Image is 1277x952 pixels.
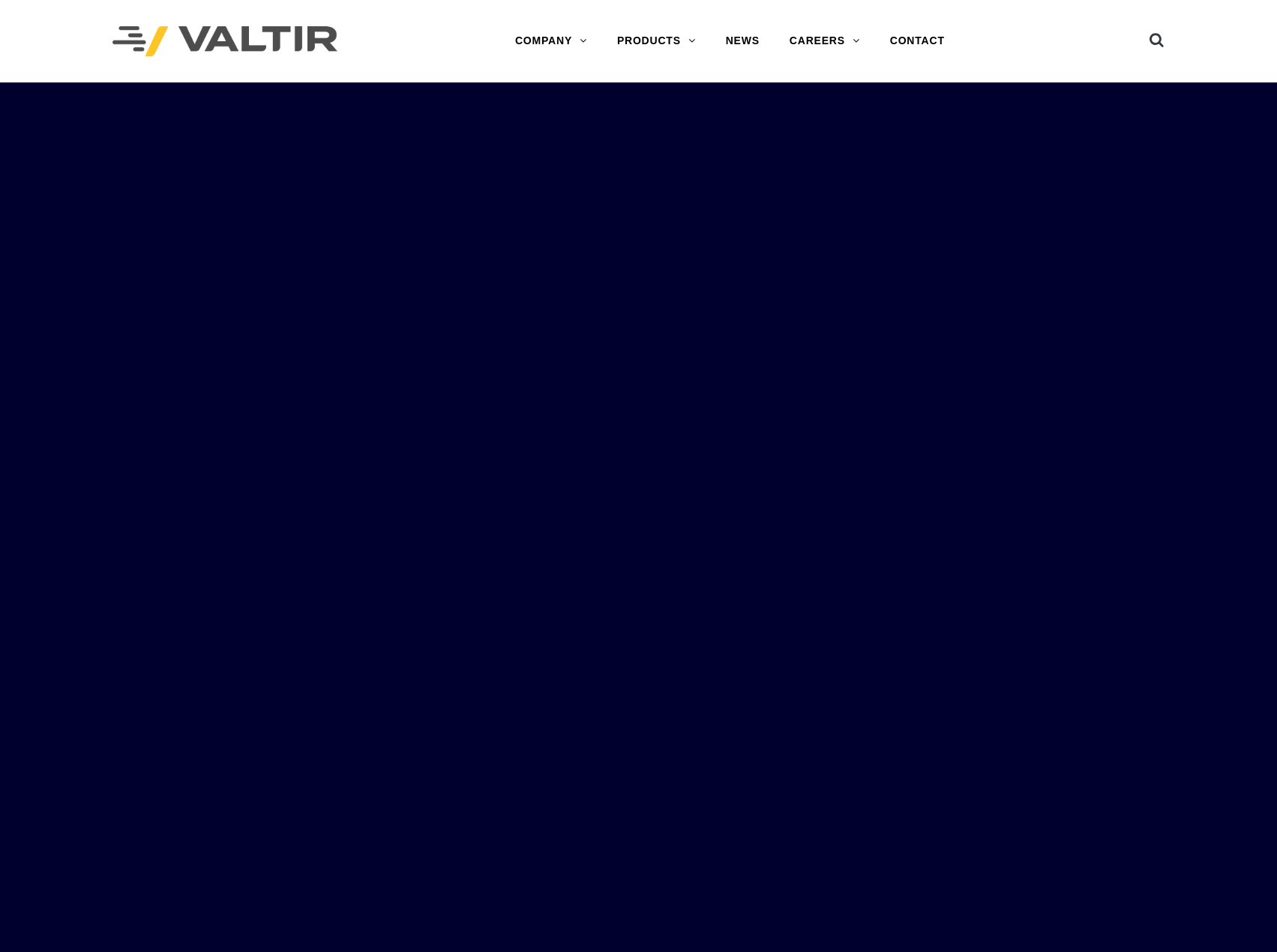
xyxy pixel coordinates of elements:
[602,26,711,56] a: PRODUCTS
[500,26,602,56] a: COMPANY
[775,26,875,56] a: CAREERS
[711,26,775,56] a: NEWS
[112,26,337,57] img: Valtir
[875,26,960,56] a: CONTACT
